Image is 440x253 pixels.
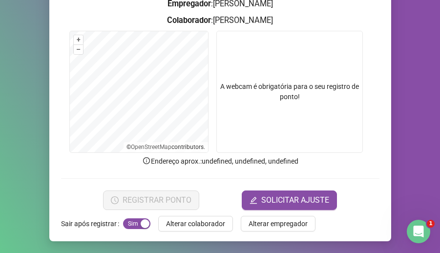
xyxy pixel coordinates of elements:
[242,190,337,210] button: editSOLICITAR AJUSTE
[427,220,435,228] span: 1
[103,190,199,210] button: REGISTRAR PONTO
[166,218,225,229] span: Alterar colaborador
[216,31,363,153] div: A webcam é obrigatória para o seu registro de ponto!
[61,14,379,27] h3: : [PERSON_NAME]
[250,196,257,204] span: edit
[142,156,151,165] span: info-circle
[74,45,83,54] button: –
[61,216,123,232] label: Sair após registrar
[407,220,430,243] iframe: Intercom live chat
[167,16,211,25] strong: Colaborador
[249,218,308,229] span: Alterar empregador
[131,144,171,150] a: OpenStreetMap
[126,144,205,150] li: © contributors.
[74,35,83,44] button: +
[61,156,379,167] p: Endereço aprox. : undefined, undefined, undefined
[158,216,233,232] button: Alterar colaborador
[261,194,329,206] span: SOLICITAR AJUSTE
[241,216,315,232] button: Alterar empregador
